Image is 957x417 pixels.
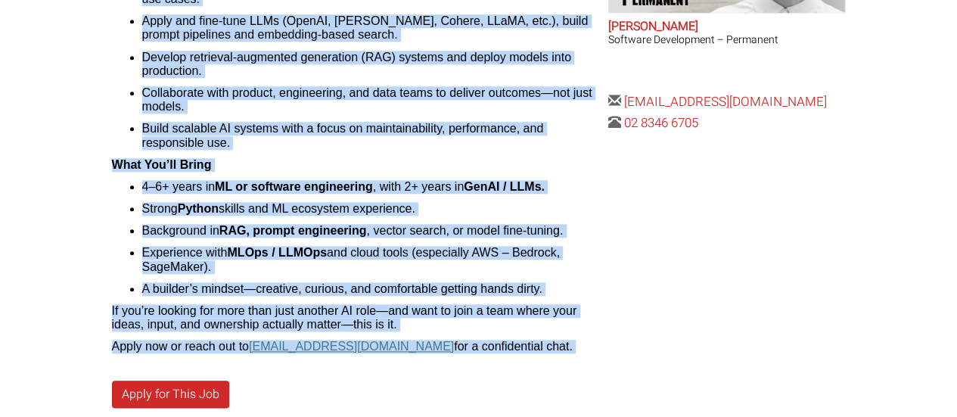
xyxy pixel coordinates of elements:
[624,92,827,111] a: [EMAIL_ADDRESS][DOMAIN_NAME]
[142,202,598,216] li: Strong skills and ML ecosystem experience.
[227,246,327,259] b: MLOps / LLMOps
[142,246,598,274] li: Experience with and cloud tools (especially AWS – Bedrock, SageMaker).
[112,340,598,353] p: Apply now or reach out to for a confidential chat.
[219,224,367,237] b: RAG, prompt engineering
[249,340,454,353] a: [EMAIL_ADDRESS][DOMAIN_NAME]
[142,224,598,238] li: Background in , vector search, or model fine-tuning.
[112,158,212,171] b: What You’ll Bring
[464,180,545,193] b: GenAI / LLMs.
[178,202,219,215] b: Python
[142,282,598,296] li: A builder’s mindset—creative, curious, and comfortable getting hands dirty.
[142,180,598,194] li: 4–6+ years in , with 2+ years in
[142,51,598,79] li: Develop retrieval-augmented generation (RAG) systems and deploy models into production.
[624,114,698,132] a: 02 8346 6705
[142,86,598,114] li: Collaborate with product, engineering, and data teams to deliver outcomes—not just models.
[142,122,598,150] li: Build scalable AI systems with a focus on maintainability, performance, and responsible use.
[608,34,845,45] h3: Software Development – Permanent
[112,381,229,409] a: Apply for This Job
[142,14,598,42] li: Apply and fine-tune LLMs (OpenAI, [PERSON_NAME], Cohere, LLaMA, etc.), build prompt pipelines and...
[215,180,373,193] b: ML or software engineering
[608,20,845,34] h2: [PERSON_NAME]
[112,304,598,332] p: If you’re looking for more than just another AI role—and want to join a team where your ideas, in...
